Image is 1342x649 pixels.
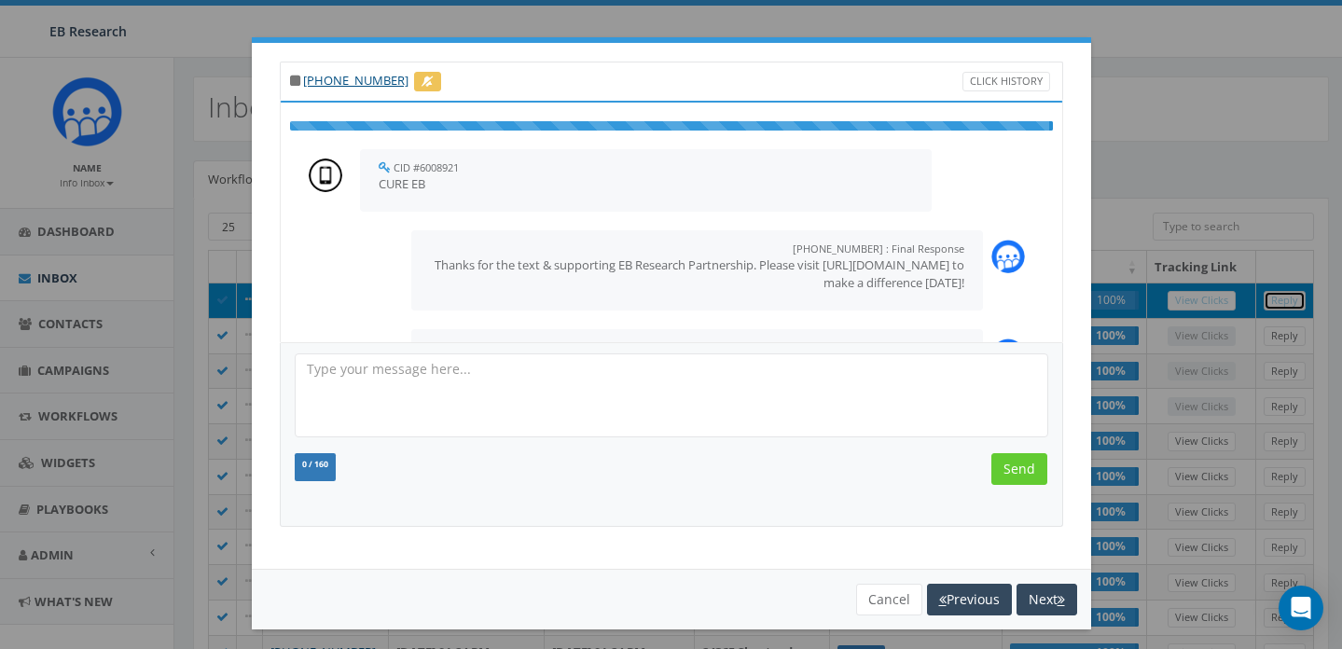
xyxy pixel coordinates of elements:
span: 0 / 160 [302,459,328,470]
input: Send [991,453,1047,485]
p: CURE EB [379,175,913,193]
a: Click History [962,72,1050,91]
button: Cancel [856,584,922,615]
button: Previous [927,584,1012,615]
i: This phone number is unsubscribed and has opted-out of all texts. [290,75,300,87]
small: [PHONE_NUMBER] : Final Response [793,242,964,255]
div: Open Intercom Messenger [1279,586,1323,630]
p: Thanks for the text & supporting EB Research Partnership. Please visit [URL][DOMAIN_NAME] to make... [430,256,964,291]
button: Next [1017,584,1077,615]
img: Rally_Corp_Icon_1.png [991,240,1025,273]
small: CID #6008921 [394,160,459,174]
img: Rally_Corp_Icon_1.png [991,338,1025,372]
small: [PHONE_NUMBER] : Info Inbox [815,340,964,354]
a: [PHONE_NUMBER] [303,72,408,89]
img: person-7663c4fa307d6c3c676fe4775fa3fa0625478a53031cd108274f5a685e757777.png [309,159,342,192]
